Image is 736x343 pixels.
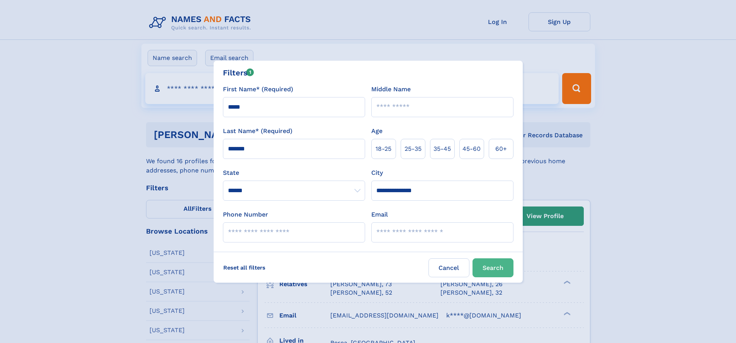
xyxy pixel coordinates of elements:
span: 45‑60 [462,144,481,154]
label: State [223,168,365,177]
label: Middle Name [371,85,411,94]
span: 60+ [495,144,507,154]
label: City [371,168,383,177]
div: Filters [223,67,254,78]
label: Email [371,210,388,219]
label: Last Name* (Required) [223,126,292,136]
label: Reset all filters [218,258,270,277]
label: First Name* (Required) [223,85,293,94]
span: 25‑35 [405,144,422,154]
span: 18‑25 [376,144,391,154]
button: Search [473,258,513,277]
span: 35‑45 [433,144,451,154]
label: Cancel [428,258,469,277]
label: Phone Number [223,210,268,219]
label: Age [371,126,382,136]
